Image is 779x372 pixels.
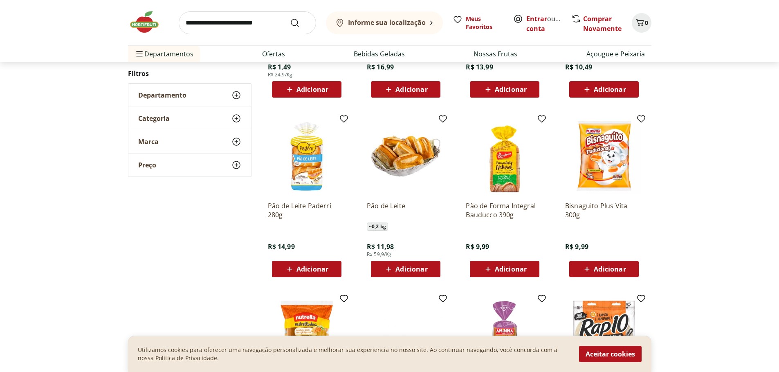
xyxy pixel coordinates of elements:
[565,117,643,195] img: Bisnaguito Plus Vita 300g
[466,201,543,219] a: Pão de Forma Integral Bauducco 390g
[348,18,426,27] b: Informe sua localização
[526,14,547,23] a: Entrar
[586,49,645,59] a: Açougue e Peixaria
[296,266,328,272] span: Adicionar
[262,49,285,59] a: Ofertas
[526,14,571,33] a: Criar conta
[367,223,388,231] span: ~ 0,2 kg
[565,201,643,219] a: Bisnaguito Plus Vita 300g
[268,201,346,219] a: Pão de Leite Paderrí 280g
[474,49,517,59] a: Nossas Frutas
[583,14,622,33] a: Comprar Novamente
[268,242,295,251] span: R$ 14,99
[632,13,651,33] button: Carrinho
[268,117,346,195] img: Pão de Leite Paderrí 280g
[128,10,169,34] img: Hortifruti
[466,242,489,251] span: R$ 9,99
[395,266,427,272] span: Adicionar
[135,44,193,64] span: Departamentos
[128,65,251,82] h2: Filtros
[466,15,503,31] span: Meus Favoritos
[138,91,186,99] span: Departamento
[453,15,503,31] a: Meus Favoritos
[367,251,392,258] span: R$ 59,9/Kg
[526,14,563,33] span: ou
[367,201,445,219] a: Pão de Leite
[495,86,527,93] span: Adicionar
[296,86,328,93] span: Adicionar
[138,161,156,169] span: Preço
[470,261,539,277] button: Adicionar
[594,86,626,93] span: Adicionar
[579,346,642,362] button: Aceitar cookies
[268,71,293,78] span: R$ 24,9/Kg
[395,86,427,93] span: Adicionar
[594,266,626,272] span: Adicionar
[268,62,291,71] span: R$ 1,49
[367,62,394,71] span: R$ 16,99
[128,107,251,130] button: Categoria
[569,81,639,98] button: Adicionar
[354,49,405,59] a: Bebidas Geladas
[470,81,539,98] button: Adicionar
[367,117,445,195] img: Pão de Leite
[565,62,592,71] span: R$ 10,49
[569,261,639,277] button: Adicionar
[645,19,648,27] span: 0
[179,11,316,34] input: search
[138,138,159,146] span: Marca
[138,114,170,123] span: Categoria
[565,242,588,251] span: R$ 9,99
[272,261,341,277] button: Adicionar
[371,261,440,277] button: Adicionar
[128,154,251,176] button: Preço
[495,266,527,272] span: Adicionar
[326,11,443,34] button: Informe sua localização
[290,18,310,28] button: Submit Search
[272,81,341,98] button: Adicionar
[466,62,493,71] span: R$ 13,99
[371,81,440,98] button: Adicionar
[128,130,251,153] button: Marca
[367,242,394,251] span: R$ 11,98
[128,84,251,107] button: Departamento
[466,117,543,195] img: Pão de Forma Integral Bauducco 390g
[135,44,144,64] button: Menu
[138,346,569,362] p: Utilizamos cookies para oferecer uma navegação personalizada e melhorar sua experiencia no nosso ...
